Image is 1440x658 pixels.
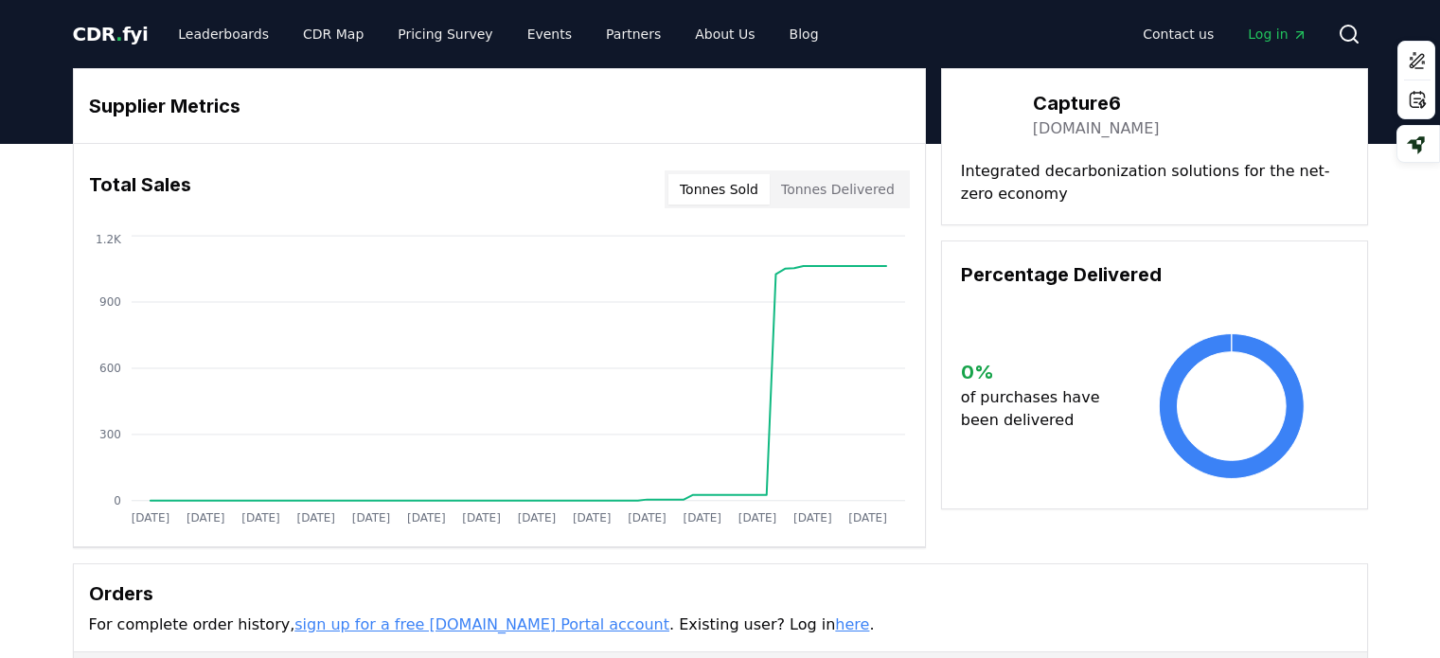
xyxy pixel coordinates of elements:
a: here [835,615,869,633]
tspan: [DATE] [683,511,721,525]
tspan: 0 [114,494,121,507]
a: About Us [680,17,770,51]
nav: Main [163,17,833,51]
span: CDR fyi [73,23,149,45]
button: Tonnes Sold [668,174,770,205]
h3: Orders [89,579,1352,608]
tspan: [DATE] [573,511,612,525]
button: Tonnes Delivered [770,174,906,205]
h3: 0 % [961,358,1115,386]
tspan: [DATE] [848,511,887,525]
span: Log in [1248,25,1307,44]
p: Integrated decarbonization solutions for the net-zero economy [961,160,1348,205]
a: Log in [1233,17,1322,51]
p: For complete order history, . Existing user? Log in . [89,614,1352,636]
tspan: [DATE] [351,511,390,525]
tspan: 600 [99,362,121,375]
a: sign up for a free [DOMAIN_NAME] Portal account [294,615,669,633]
tspan: [DATE] [241,511,280,525]
p: of purchases have been delivered [961,386,1115,432]
tspan: [DATE] [517,511,556,525]
tspan: [DATE] [131,511,169,525]
h3: Capture6 [1033,89,1160,117]
tspan: [DATE] [738,511,777,525]
tspan: [DATE] [407,511,446,525]
tspan: 1.2K [96,233,122,246]
h3: Supplier Metrics [89,92,910,120]
a: Contact us [1128,17,1229,51]
img: Capture6-logo [961,88,1014,141]
a: Partners [591,17,676,51]
h3: Total Sales [89,170,191,208]
tspan: [DATE] [793,511,832,525]
tspan: 900 [99,295,121,309]
nav: Main [1128,17,1322,51]
tspan: 300 [99,428,121,441]
h3: Percentage Delivered [961,260,1348,289]
a: CDR Map [288,17,379,51]
tspan: [DATE] [462,511,501,525]
a: Blog [774,17,834,51]
span: . [116,23,122,45]
tspan: [DATE] [186,511,224,525]
a: Leaderboards [163,17,284,51]
a: Pricing Survey [382,17,507,51]
tspan: [DATE] [296,511,335,525]
tspan: [DATE] [628,511,667,525]
a: [DOMAIN_NAME] [1033,117,1160,140]
a: CDR.fyi [73,21,149,47]
a: Events [512,17,587,51]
